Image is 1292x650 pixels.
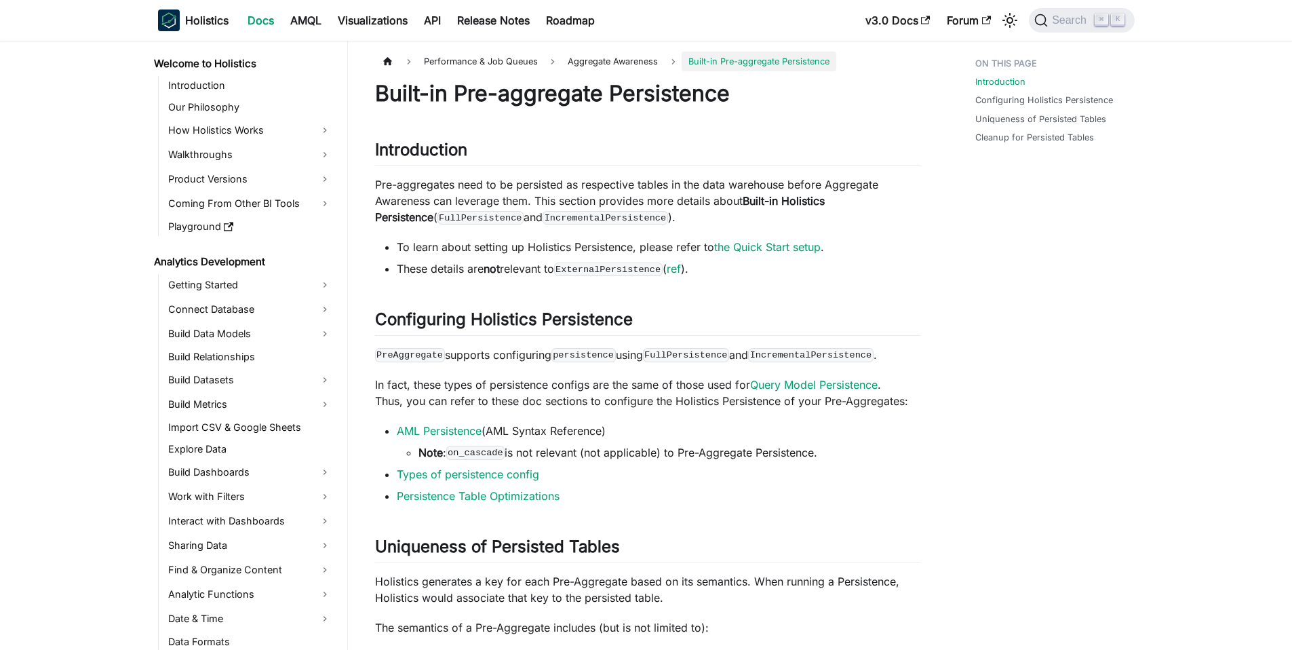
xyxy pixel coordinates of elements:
a: Build Relationships [164,347,336,366]
code: IncrementalPersistence [543,211,668,225]
a: Our Philosophy [164,98,336,117]
a: v3.0 Docs [857,9,939,31]
a: HolisticsHolistics [158,9,229,31]
code: PreAggregate [375,348,445,362]
span: Aggregate Awareness [568,56,658,66]
p: Pre-aggregates need to be persisted as respective tables in the data warehouse before Aggregate A... [375,176,921,225]
b: Holistics [185,12,229,28]
nav: Breadcrumbs [375,52,921,71]
p: Holistics generates a key for each Pre-Aggregate based on its semantics. When running a Persisten... [375,573,921,606]
code: on_cascade [446,446,505,459]
button: Switch between dark and light mode (currently light mode) [999,9,1021,31]
a: Build Data Models [164,323,336,345]
a: Uniqueness of Persisted Tables [975,113,1106,126]
a: Build Dashboards [164,461,336,483]
code: persistence [551,348,616,362]
a: Walkthroughs [164,144,336,166]
a: Persistence Table Optimizations [397,489,560,503]
span: Search [1048,14,1095,26]
a: Query Model Persistence [750,378,878,391]
h2: Introduction [375,140,921,166]
a: Build Datasets [164,369,336,391]
li: (AML Syntax Reference) [397,423,921,461]
p: The semantics of a Pre-Aggregate includes (but is not limited to): [375,619,921,636]
code: FullPersistence [643,348,730,362]
a: How Holistics Works [164,119,336,141]
a: Getting Started [164,274,336,296]
kbd: K [1111,14,1124,26]
p: In fact, these types of persistence configs are the same of those used for . Thus, you can refer ... [375,377,921,409]
a: AML Persistence [397,424,482,438]
a: Explore Data [164,440,336,459]
a: Introduction [975,75,1025,88]
span: Performance & Job Queues [417,52,545,71]
a: Find & Organize Content [164,559,336,581]
a: Coming From Other BI Tools [164,193,336,214]
img: Holistics [158,9,180,31]
a: AMQL [282,9,330,31]
a: Interact with Dashboards [164,510,336,532]
li: These details are relevant to ( ). [397,261,921,277]
a: Import CSV & Google Sheets [164,418,336,437]
a: Introduction [164,76,336,95]
a: Analytic Functions [164,584,336,605]
a: Build Metrics [164,394,336,415]
code: FullPersistence [437,211,524,225]
h2: Configuring Holistics Persistence [375,309,921,335]
a: Forum [939,9,999,31]
a: Docs [239,9,282,31]
strong: Note [418,446,443,459]
a: Visualizations [330,9,416,31]
a: Welcome to Holistics [150,54,336,73]
a: Release Notes [449,9,538,31]
p: supports configuring using and . [375,347,921,363]
a: Home page [375,52,401,71]
a: API [416,9,449,31]
span: Built-in Pre-aggregate Persistence [682,52,836,71]
button: Search (Command+K) [1029,8,1134,33]
li: To learn about setting up Holistics Persistence, please refer to . [397,239,921,255]
a: Configuring Holistics Persistence [975,94,1113,107]
a: Cleanup for Persisted Tables [975,131,1094,144]
kbd: ⌘ [1095,14,1108,26]
code: IncrementalPersistence [748,348,874,362]
nav: Docs sidebar [144,41,348,650]
h2: Uniqueness of Persisted Tables [375,537,921,562]
code: ExternalPersistence [554,263,663,276]
a: Connect Database [164,299,336,320]
h1: Built-in Pre-aggregate Persistence [375,80,921,107]
a: Types of persistence config [397,467,539,481]
a: Sharing Data [164,535,336,556]
a: ref [667,262,681,275]
a: Work with Filters [164,486,336,508]
a: Roadmap [538,9,603,31]
a: the Quick Start setup [714,240,821,254]
a: Analytics Development [150,252,336,271]
a: Aggregate Awareness [561,52,665,71]
a: Date & Time [164,608,336,630]
a: Playground [164,217,336,236]
li: : is not relevant (not applicable) to Pre-Aggregate Persistence. [418,444,921,461]
strong: not [484,262,500,275]
a: Product Versions [164,168,336,190]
